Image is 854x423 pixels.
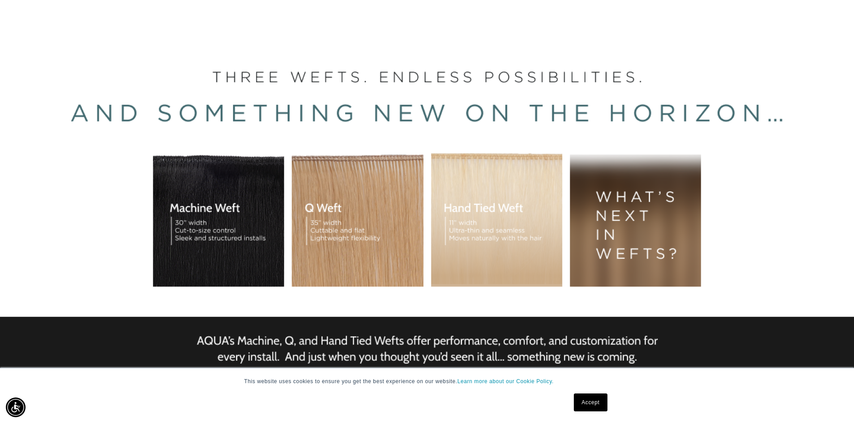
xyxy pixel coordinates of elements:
[574,393,607,411] a: Accept
[244,377,610,385] p: This website uses cookies to ensure you get the best experience on our website.
[809,380,854,423] iframe: Chat Widget
[457,378,554,385] a: Learn more about our Cookie Policy.
[6,397,26,417] div: Accessibility Menu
